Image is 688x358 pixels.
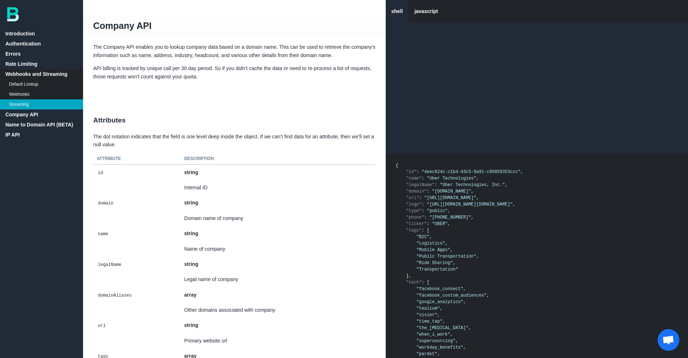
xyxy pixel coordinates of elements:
span: : [422,208,424,213]
span: "workday_benefits" [416,345,463,350]
span: : [424,215,427,220]
code: legalName [97,261,122,268]
span: , [471,215,473,220]
code: domainAliases [97,292,133,299]
strong: string [184,322,198,328]
span: , [476,195,479,200]
span: "legalName" [406,182,434,187]
span: "Transportation" [416,267,458,272]
span: "tags" [406,228,421,233]
span: : [422,176,424,181]
span: "id" [406,169,416,174]
span: , [453,260,455,266]
span: : [427,221,429,227]
span: "url" [406,195,419,200]
span: , [442,319,445,324]
h2: Attributes [83,108,386,133]
span: "Uber Technologies, Inc." [440,182,505,187]
span: "the_[MEDICAL_DATA]" [416,325,468,331]
span: "4eec624c-c1b4-43c5-9a91-c96859353ccc" [422,169,521,174]
h1: Company API [83,16,386,35]
span: "[URL][DOMAIN_NAME][DOMAIN_NAME]" [427,202,513,207]
span: "phone" [406,215,424,220]
td: Other domains associated with company [181,302,375,318]
span: "ticker" [406,221,427,227]
p: The dot notation indicates that the field is one level deep inside the object. If we can’t find d... [83,133,386,149]
span: , [448,208,450,213]
a: Open chat [658,329,679,351]
span: { [396,163,398,168]
code: url [97,322,107,329]
td: Name of company [181,241,375,256]
span: : [427,189,429,194]
span: , [445,241,447,246]
span: [ [427,280,429,285]
td: Domain name of company [181,211,375,226]
span: "visier" [416,312,437,318]
span: "google_analytics" [416,299,463,305]
span: , [487,293,489,298]
span: "type" [406,208,421,213]
span: "name" [406,176,421,181]
span: "supersourcing" [416,338,455,344]
span: "[DOMAIN_NAME]" [432,189,471,194]
span: , [468,325,471,331]
span: "time_tap" [416,319,442,324]
span: "tealium" [416,306,440,311]
img: bp-logo-B-teal.svg [7,7,19,21]
span: : [416,169,419,174]
span: , [429,234,432,240]
span: , [463,345,466,350]
span: , [471,189,473,194]
span: [ [427,228,429,233]
span: "UBER" [432,221,447,227]
td: Legal name of company [181,272,375,287]
td: Primary website url [181,333,375,348]
span: "facebook_connect" [416,286,463,292]
span: "public" [427,208,448,213]
span: , [476,176,479,181]
strong: string [184,230,198,236]
span: : [422,202,424,207]
p: The Company API enables you to lookup company data based on a domain name. This can be used to re... [83,43,386,59]
span: : [435,182,437,187]
span: "Ride Sharing" [416,260,453,266]
span: "logo" [406,202,421,207]
span: "[URL][DOMAIN_NAME]" [424,195,476,200]
span: , [455,338,458,344]
td: Internal ID [181,180,375,195]
span: , [437,312,440,318]
span: , [463,299,466,305]
span: : [422,228,424,233]
span: : [422,280,424,285]
span: , [450,247,453,253]
p: API billing is tracked by unique call per 30 day period. So if you didn't cache the data or need ... [83,64,386,81]
strong: string [184,200,198,206]
strong: string [184,261,198,267]
th: Description [181,154,375,164]
code: domain [97,200,114,207]
span: , [437,351,440,357]
span: , [505,182,507,187]
span: "facebook_custom_audiences" [416,293,486,298]
span: "domain" [406,189,427,194]
span: , [476,254,479,259]
span: ], [406,273,411,279]
span: , [448,221,450,227]
span: "[PHONE_NUMBER]" [429,215,471,220]
span: "when_i_work" [416,332,450,337]
span: , [520,169,523,174]
span: "Public Transportation" [416,254,476,259]
strong: string [184,169,198,175]
span: , [440,306,442,311]
code: id [97,169,104,177]
span: "tech" [406,280,421,285]
span: "pardot" [416,351,437,357]
span: , [463,286,466,292]
strong: array [184,292,196,298]
span: "Mobile Apps" [416,247,450,253]
th: Attribute [93,154,181,164]
span: "B2C" [416,234,429,240]
span: "Logistics" [416,241,445,246]
span: , [513,202,515,207]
